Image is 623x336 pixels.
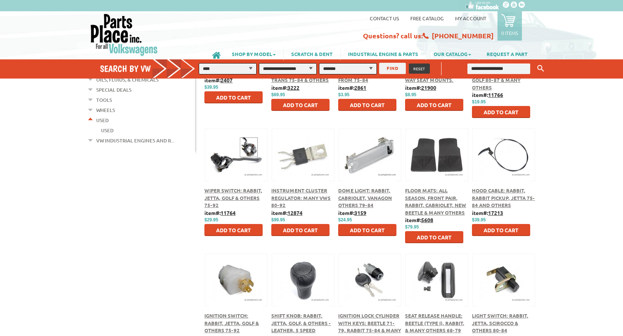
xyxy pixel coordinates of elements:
a: Shift Knob: Rabbit, Jetta, Golf, & Others - Leather, 5 speed [271,312,331,333]
button: Add to Cart [271,99,330,111]
b: item#: [405,216,433,223]
button: FIND [379,63,406,74]
button: Add to Cart [271,224,330,236]
button: Add to Cart [405,231,463,243]
span: Add to Cart [350,227,385,233]
span: Add to Cart [283,101,318,108]
u: 11766 [488,91,503,98]
a: Used [96,115,109,125]
span: $19.95 [472,99,486,104]
b: item#: [405,84,436,91]
span: Add to Cart [484,109,519,115]
a: Dome Light: Rabbit, Cabriolet, Vanagon Others 79-84 [338,187,392,208]
b: item#: [472,209,503,216]
span: $24.95 [338,217,352,222]
b: item#: [472,91,503,98]
span: $69.95 [271,92,285,97]
a: VW Industrial Engines and R... [96,136,174,145]
b: item#: [204,209,236,216]
span: RESET [413,66,425,71]
span: $99.95 [271,217,285,222]
a: Wiper Switch: Rabbit, Jetta, Golf & Others 75-92 [204,187,262,208]
a: SCRATCH & DENT [284,47,340,60]
a: SHOP BY MODEL [224,47,283,60]
span: Add to Cart [350,101,385,108]
a: Seat Release Handle: Beetle (Type I), Rabbit, & Many Others 68-79 [405,312,464,333]
button: Keyword Search [535,62,546,75]
p: 0 items [501,30,518,36]
a: Special Deals [96,85,132,95]
b: item#: [338,209,366,216]
span: $39.95 [472,217,486,222]
b: item#: [204,77,233,83]
span: Add to Cart [484,227,519,233]
u: 11764 [221,209,236,216]
a: Ignition Switch: Rabbit, Jetta, Golf & Others 75-92 [204,312,259,333]
button: RESET [409,64,430,74]
span: $8.95 [405,92,416,97]
a: Tools [96,95,112,105]
b: item#: [338,84,366,91]
a: Oils, Fluids, & Chemicals [96,75,159,85]
u: 2861 [354,84,366,91]
span: Add to Cart [283,227,318,233]
span: Add to Cart [417,101,452,108]
a: Wheels [96,105,115,115]
button: Add to Cart [472,106,530,118]
a: Hood Cable: Rabbit, Rabbit Pickup, Jetta 75-84 and others [472,187,535,208]
span: Add to Cart [216,94,251,101]
a: 0 items [497,11,522,41]
span: $29.95 [204,217,218,222]
a: Instrument Cluster Regulator: Many VWs 80-92 [271,187,331,208]
button: Add to Cart [472,224,530,236]
span: $79.95 [405,224,419,230]
a: Turn Signal Switch: Rabbit 78-84, Jetta, Golf 80-87 & Many Others [472,62,526,91]
u: 2407 [221,77,233,83]
a: OUR CATALOG [426,47,479,60]
a: Floor Mats: All Season, Front Pair, Rabbit, Cabriolet, New Beetle & Many Others [405,187,466,216]
span: Add to Cart [417,234,452,241]
button: Add to Cart [204,91,263,103]
button: Add to Cart [204,224,263,236]
a: REQUEST A PART [479,47,535,60]
button: Add to Cart [405,99,463,111]
u: 3222 [287,84,299,91]
a: Free Catalog [410,15,444,21]
a: INDUSTRIAL ENGINE & PARTS [340,47,426,60]
b: item#: [271,209,302,216]
a: Light Switch: Rabbit, Jetta, Scirocco & Others 80-84 [472,312,528,333]
span: $39.95 [204,85,218,90]
u: 5608 [421,216,433,223]
button: Add to Cart [338,99,396,111]
a: Used [101,126,113,135]
u: 3159 [354,209,366,216]
a: My Account [455,15,486,21]
h4: Search by VW [100,63,203,74]
u: 21900 [421,84,436,91]
u: 17213 [488,209,503,216]
span: Add to Cart [216,227,251,233]
u: 12874 [287,209,302,216]
span: $3.95 [338,92,349,97]
button: Add to Cart [338,224,396,236]
b: item#: [271,84,299,91]
img: Parts Place Inc! [90,13,159,56]
a: Contact us [370,15,399,21]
